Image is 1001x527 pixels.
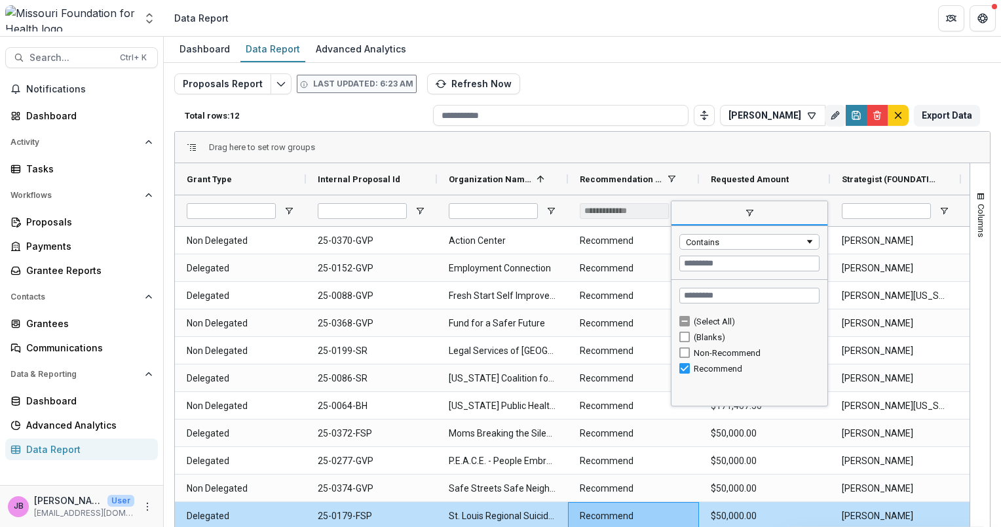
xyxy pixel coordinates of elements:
span: 25-0368-GVP [318,310,425,337]
span: Requested Amount [711,174,789,184]
span: 25-0064-BH [318,393,425,420]
button: Save [846,105,867,126]
p: User [107,495,134,507]
button: Open Activity [5,132,158,153]
div: Grantees [26,317,147,330]
span: Moms Breaking the Silence [449,420,556,447]
span: filter [671,202,827,225]
span: [PERSON_NAME] [842,475,949,502]
button: Partners [938,5,964,31]
span: [PERSON_NAME][US_STATE] [842,283,949,309]
p: [EMAIL_ADDRESS][DOMAIN_NAME] [34,507,134,519]
img: Missouri Foundation for Health logo [5,5,135,31]
button: Open Data & Reporting [5,364,158,385]
input: Filter Value [679,256,820,271]
span: Fund for a Safer Future [449,310,556,337]
button: Edit selected report [271,73,292,94]
span: Data & Reporting [10,370,140,379]
button: Rename [825,105,846,126]
span: 25-0277-GVP [318,448,425,475]
a: Payments [5,235,158,257]
input: Grant Type Filter Input [187,203,276,219]
span: Strategist (FOUNDATION_USERS) [842,174,939,184]
span: Recommend [580,283,687,309]
button: Refresh Now [427,73,520,94]
p: [PERSON_NAME] [34,494,102,507]
button: Notifications [5,79,158,100]
div: Jessie Besancenez [14,502,24,511]
button: Proposals Report [174,73,271,94]
span: $50,000.00 [711,420,818,447]
span: Recommend [580,420,687,447]
a: Tasks [5,158,158,180]
span: Fresh Start Self Improvement Center Inc [449,283,556,309]
button: Open Filter Menu [284,206,294,216]
span: 25-0370-GVP [318,227,425,254]
span: [PERSON_NAME] [842,255,949,282]
span: Columns [976,204,986,237]
button: [PERSON_NAME] [720,105,825,126]
button: Open entity switcher [140,5,159,31]
div: (Blanks) [694,332,816,342]
a: Grantee Reports [5,260,158,281]
a: Advanced Analytics [5,414,158,436]
div: Filtering operator [679,234,820,250]
span: [US_STATE] Coalition for Children [449,365,556,392]
span: Delegated [187,420,294,447]
div: Filter List [671,313,827,376]
button: Toggle auto height [694,105,715,126]
span: Delegated [187,365,294,392]
div: (Select All) [694,317,816,326]
span: Search... [29,52,112,64]
span: Delegated [187,448,294,475]
button: Open Workflows [5,185,158,206]
span: 25-0374-GVP [318,475,425,502]
span: Non Delegated [187,338,294,364]
a: Dashboard [174,37,235,62]
span: [US_STATE] Public Health Institute [449,393,556,420]
button: Open Filter Menu [939,206,949,216]
span: Workflows [10,191,140,200]
span: [PERSON_NAME] [842,338,949,364]
span: 25-0372-FSP [318,420,425,447]
span: Activity [10,138,140,147]
div: Data Report [26,442,147,456]
input: Strategist (FOUNDATION_USERS) Filter Input [842,203,931,219]
div: Column Menu [671,201,828,406]
span: Recommend [580,393,687,420]
p: Last updated: 6:23 AM [313,78,413,90]
a: Proposals [5,211,158,233]
span: [PERSON_NAME][US_STATE] [842,393,949,420]
div: Advanced Analytics [311,39,411,58]
div: Dashboard [26,109,147,123]
div: Data Report [240,39,305,58]
div: Advanced Analytics [26,418,147,432]
span: Delegated [187,255,294,282]
span: [PERSON_NAME] [842,448,949,475]
span: Non Delegated [187,393,294,420]
span: Internal Proposal Id [318,174,400,184]
span: Employment Connection [449,255,556,282]
div: Data Report [174,11,229,25]
div: Recommend [694,364,816,374]
span: Recommend [580,448,687,475]
button: Search... [5,47,158,68]
span: Organization Name (SHORT_TEXT) [449,174,531,184]
span: $50,000.00 [711,448,818,475]
span: Non Delegated [187,310,294,337]
span: Non Delegated [187,475,294,502]
button: default [888,105,909,126]
span: 25-0152-GVP [318,255,425,282]
span: [PERSON_NAME] [842,365,949,392]
div: Tasks [26,162,147,176]
span: [PERSON_NAME] [842,310,949,337]
span: Recommendation (DROPDOWN_LIST) [580,174,662,184]
span: [PERSON_NAME] [842,227,949,254]
a: Dashboard [5,390,158,412]
input: Organization Name (SHORT_TEXT) Filter Input [449,203,538,219]
span: Drag here to set row groups [209,142,315,152]
span: Recommend [580,310,687,337]
span: Recommend [580,227,687,254]
span: Safe Streets Safe Neighborhoods [449,475,556,502]
span: [PERSON_NAME] [842,420,949,447]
